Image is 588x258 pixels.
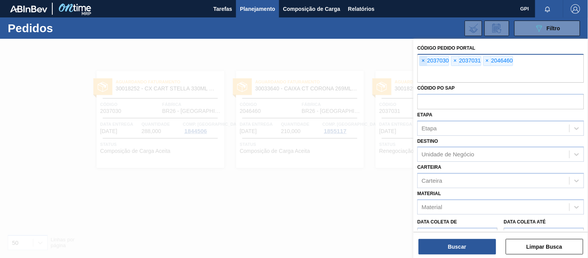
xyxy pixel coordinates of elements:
span: Composição de Carga [283,4,340,14]
label: Códido PO SAP [417,85,455,91]
span: Tarefas [213,4,232,14]
div: 2037030 [419,56,449,66]
label: Data coleta até [504,219,546,225]
label: Etapa [417,112,433,118]
button: Filtro [514,21,580,36]
span: Filtro [547,25,560,31]
div: Importar Negociações dos Pedidos [465,21,482,36]
img: TNhmsLtSVTkK8tSr43FrP2fwEKptu5GPRR3wAAAABJRU5ErkJggg== [10,5,47,12]
img: Logout [571,4,580,14]
div: Solicitação de Revisão de Pedidos [485,21,509,36]
label: Data coleta de [417,219,457,225]
span: Planejamento [240,4,275,14]
div: Etapa [422,125,437,132]
span: Relatórios [348,4,374,14]
div: Unidade de Negócio [422,151,474,158]
label: Código Pedido Portal [417,45,476,51]
label: Destino [417,139,438,144]
div: 2046460 [483,56,513,66]
label: Material [417,191,441,196]
span: × [452,56,459,66]
div: Carteira [422,178,442,184]
span: × [484,56,491,66]
button: Notificações [535,3,560,14]
div: 2037031 [451,56,481,66]
h1: Pedidos [8,24,119,33]
div: Material [422,204,442,210]
label: Carteira [417,164,441,170]
input: dd/mm/yyyy [417,228,498,243]
input: dd/mm/yyyy [504,228,584,243]
span: × [420,56,427,66]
